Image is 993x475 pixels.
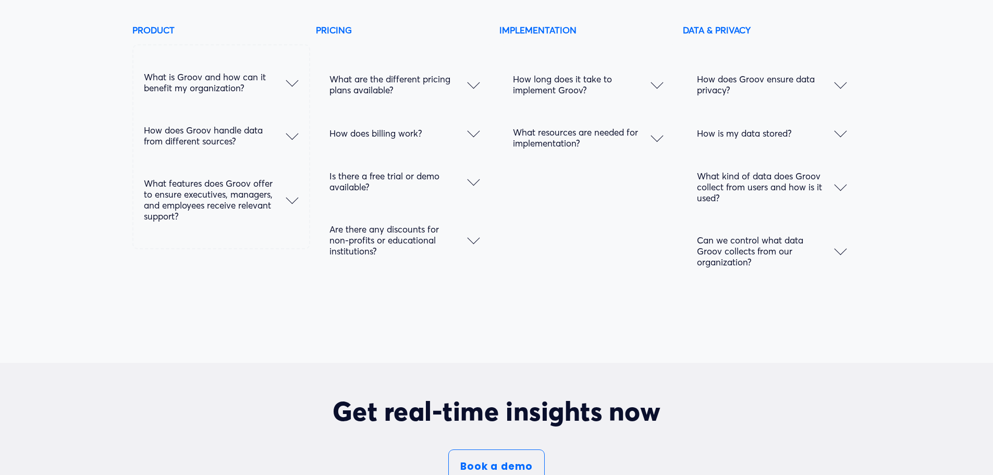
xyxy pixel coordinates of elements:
span: How is my data stored? [697,128,835,139]
h2: Get real-time insights now [223,395,770,427]
strong: PRICING [316,25,352,35]
span: Is there a free trial or demo available? [329,170,467,192]
button: How long does it take to implement Groov? [513,58,663,111]
button: How does Groov handle data from different sources? [144,109,298,162]
span: How does billing work? [329,128,467,139]
button: What resources are needed for implementation? [513,111,663,164]
button: What features does Groov offer to ensure executives, managers, and employees receive relevant sup... [144,162,298,237]
strong: PRODUCT [132,25,175,35]
span: How does Groov handle data from different sources? [144,125,286,147]
button: Is there a free trial or demo available? [329,155,480,208]
span: What kind of data does Groov collect from users and how is it used? [697,170,835,203]
span: What resources are needed for implementation? [513,127,651,149]
span: What features does Groov offer to ensure executives, managers, and employees receive relevant sup... [144,178,286,222]
button: What kind of data does Groov collect from users and how is it used? [697,155,847,219]
strong: IMPLEMENTATION [499,25,577,35]
strong: DATA & PRIVACY [683,25,751,35]
span: Can we control what data Groov collects from our organization? [697,235,835,267]
button: How does Groov ensure data privacy? [697,58,847,111]
button: What are the different pricing plans available? [329,58,480,111]
button: Are there any discounts for non-profits or educational institutions? [329,208,480,272]
span: What are the different pricing plans available? [329,74,467,95]
span: How long does it take to implement Groov? [513,74,651,95]
span: What is Groov and how can it benefit my organization? [144,71,286,93]
button: Can we control what data Groov collects from our organization? [697,219,847,283]
span: How does Groov ensure data privacy? [697,74,835,95]
button: How is my data stored? [697,111,847,155]
button: What is Groov and how can it benefit my organization? [144,56,298,109]
span: Are there any discounts for non-profits or educational institutions? [329,224,467,257]
button: How does billing work? [329,111,480,155]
